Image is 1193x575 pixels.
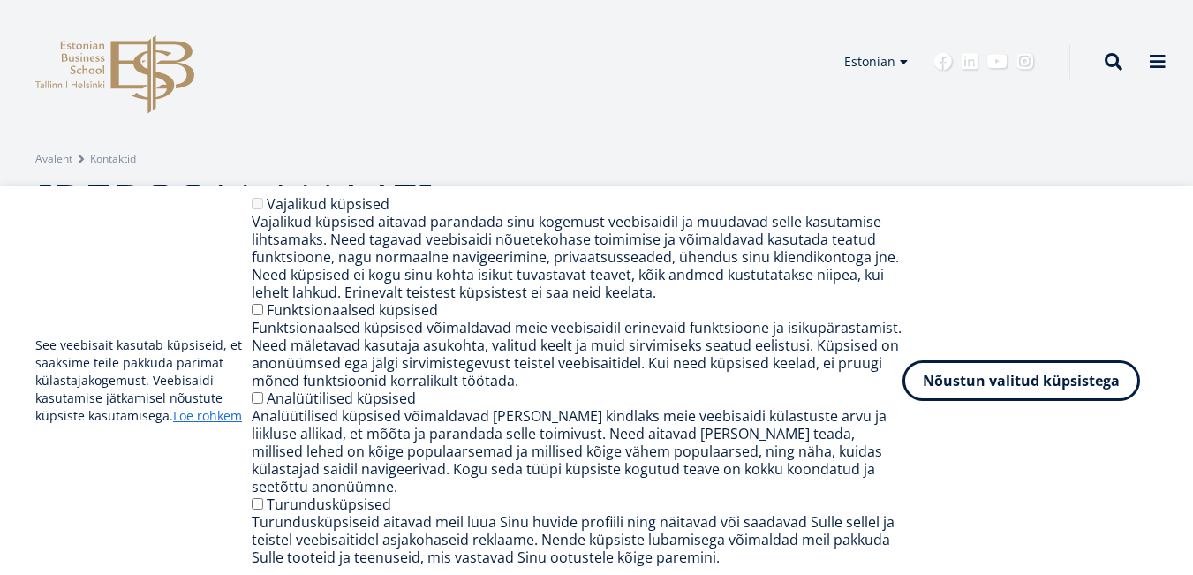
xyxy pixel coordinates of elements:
a: Youtube [987,53,1008,71]
a: Linkedin [961,53,978,71]
a: Instagram [1016,53,1034,71]
label: Analüütilised küpsised [267,389,416,408]
label: Vajalikud küpsised [267,194,389,214]
p: See veebisait kasutab küpsiseid, et saaksime teile pakkuda parimat külastajakogemust. Veebisaidi ... [35,337,252,425]
a: Loe rohkem [173,407,242,425]
div: Turundusküpsiseid aitavad meil luua Sinu huvide profiili ning näitavad või saadavad Sulle sellel ... [252,513,902,566]
div: Funktsionaalsed küpsised võimaldavad meie veebisaidil erinevaid funktsioone ja isikupärastamist. ... [252,319,902,390]
label: Funktsionaalsed küpsised [267,300,438,320]
a: Facebook [934,53,952,71]
a: Avaleht [35,150,72,168]
div: Analüütilised küpsised võimaldavad [PERSON_NAME] kindlaks meie veebisaidi külastuste arvu ja liik... [252,407,902,496]
label: Turundusküpsised [267,495,391,514]
button: Nõustun valitud küpsistega [902,360,1140,401]
span: [PERSON_NAME] [35,167,435,239]
div: Vajalikud küpsised aitavad parandada sinu kogemust veebisaidil ja muudavad selle kasutamise lihts... [252,213,902,301]
a: Kontaktid [90,150,136,168]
